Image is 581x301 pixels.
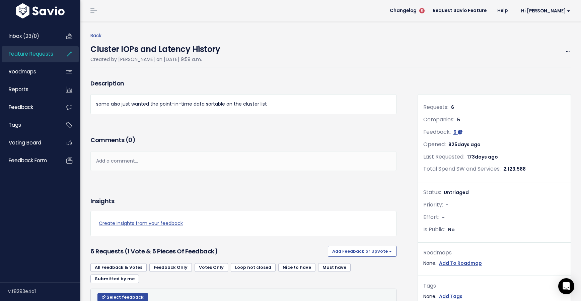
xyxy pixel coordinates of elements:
[318,263,351,272] a: Must have
[423,153,464,161] span: Last Requested:
[423,226,445,233] span: Is Public:
[195,263,228,272] a: Votes Only
[444,189,469,196] span: Untriaged
[423,116,454,123] span: Companies:
[419,8,425,13] span: 5
[2,64,56,79] a: Roadmaps
[8,283,80,300] div: v.f8293e4a1
[90,135,396,145] h3: Comments ( )
[9,68,36,75] span: Roadmaps
[9,157,47,164] span: Feedback form
[90,196,114,206] h3: Insights
[427,6,492,16] a: Request Savio Feature
[14,3,66,18] img: logo-white.9d6f32f41409.svg
[2,153,56,168] a: Feedback form
[448,141,481,148] span: 925
[439,292,462,301] a: Add Tags
[2,82,56,97] a: Reports
[451,104,454,111] span: 6
[9,139,41,146] span: Voting Board
[423,201,443,208] span: Priority:
[2,117,56,133] a: Tags
[423,188,441,196] span: Status:
[423,213,439,221] span: Effort:
[503,166,526,172] span: 2,123,588
[423,259,565,267] div: None.
[558,278,574,294] div: Open Intercom Messenger
[439,259,482,267] a: Add To Roadmap
[9,33,39,40] span: Inbox (23/0)
[2,28,56,44] a: Inbox (23/0)
[90,263,147,272] a: All Feedback & Votes
[446,201,448,208] span: -
[99,219,388,228] a: Create insights from your feedback
[2,100,56,115] a: Feedback
[423,165,501,173] span: Total Spend SW and Services:
[442,214,445,221] span: -
[453,129,462,135] a: 6
[149,263,192,272] a: Feedback Only
[521,8,570,13] span: Hi [PERSON_NAME]
[90,275,139,283] a: Submitted by me
[453,129,456,135] span: 6
[9,86,28,93] span: Reports
[457,141,481,148] span: days ago
[90,32,101,39] a: Back
[423,281,565,291] div: Tags
[492,6,513,16] a: Help
[390,8,417,13] span: Changelog
[457,116,460,123] span: 5
[2,46,56,62] a: Feature Requests
[2,135,56,150] a: Voting Board
[90,40,220,55] h4: Cluster IOPs and Latency History
[423,248,565,258] div: Roadmaps
[475,154,498,160] span: days ago
[423,292,565,301] div: None.
[90,79,396,88] h3: Description
[423,128,451,136] span: Feedback:
[513,6,576,16] a: Hi [PERSON_NAME]
[9,104,33,111] span: Feedback
[128,136,132,144] span: 0
[96,100,391,108] p: some also just wanted the point-in-time data sortable on the cluster list
[231,263,276,272] a: Loop not closed
[423,103,448,111] span: Requests:
[9,121,21,128] span: Tags
[90,247,325,256] h3: 6 Requests (1 Vote & 5 pieces of Feedback)
[328,246,396,256] button: Add Feedback or Upvote
[278,263,315,272] a: Nice to have
[9,50,53,57] span: Feature Requests
[423,140,446,148] span: Opened:
[90,56,202,63] span: Created by [PERSON_NAME] on [DATE] 9:59 a.m.
[106,294,144,300] span: Select feedback
[448,226,455,233] span: No
[467,154,498,160] span: 173
[90,151,396,171] div: Add a comment...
